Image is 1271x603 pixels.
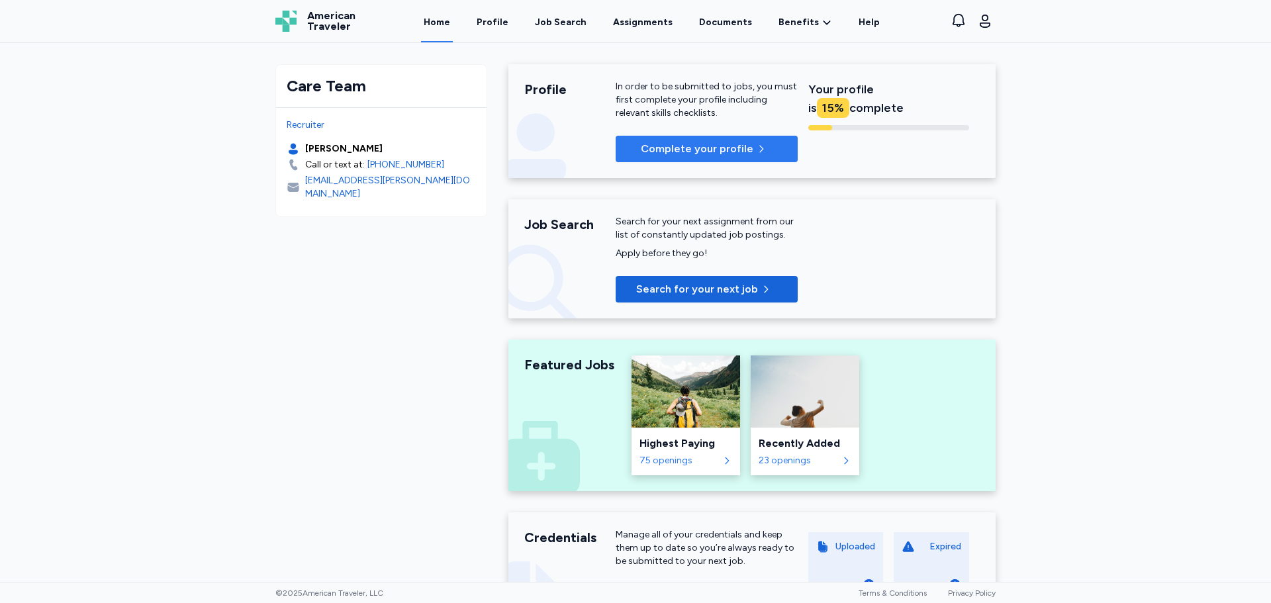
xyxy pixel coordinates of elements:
[616,215,798,242] div: Search for your next assignment from our list of constantly updated job postings.
[535,16,587,29] div: Job Search
[817,98,849,118] div: 15 %
[524,215,616,234] div: Job Search
[616,276,798,302] button: Search for your next job
[751,355,859,475] a: Recently AddedRecently Added23 openings
[636,281,758,297] span: Search for your next job
[305,142,383,156] div: [PERSON_NAME]
[305,158,365,171] div: Call or text at:
[949,575,961,598] div: 0
[616,528,798,568] div: Manage all of your credentials and keep them up to date so you’re always ready to be submitted to...
[859,588,927,598] a: Terms & Conditions
[367,158,444,171] a: [PHONE_NUMBER]
[524,528,616,547] div: Credentials
[616,80,798,120] div: In order to be submitted to jobs, you must first complete your profile including relevant skills ...
[751,355,859,428] img: Recently Added
[616,247,798,260] div: Apply before they go!
[524,80,616,99] div: Profile
[639,436,732,451] div: Highest Paying
[808,80,969,117] div: Your profile is complete
[287,75,476,97] div: Care Team
[275,11,297,32] img: Logo
[632,355,740,475] a: Highest PayingHighest Paying75 openings
[307,11,355,32] span: American Traveler
[759,436,851,451] div: Recently Added
[863,575,875,598] div: 0
[835,540,875,553] div: Uploaded
[632,355,740,428] img: Highest Paying
[948,588,996,598] a: Privacy Policy
[639,454,719,467] div: 75 openings
[929,540,961,553] div: Expired
[778,16,832,29] a: Benefits
[616,136,798,162] button: Complete your profile
[778,16,819,29] span: Benefits
[275,588,383,598] span: © 2025 American Traveler, LLC
[421,1,453,42] a: Home
[305,174,476,201] div: [EMAIL_ADDRESS][PERSON_NAME][DOMAIN_NAME]
[759,454,838,467] div: 23 openings
[524,355,616,374] div: Featured Jobs
[287,118,476,132] div: Recruiter
[641,141,753,157] span: Complete your profile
